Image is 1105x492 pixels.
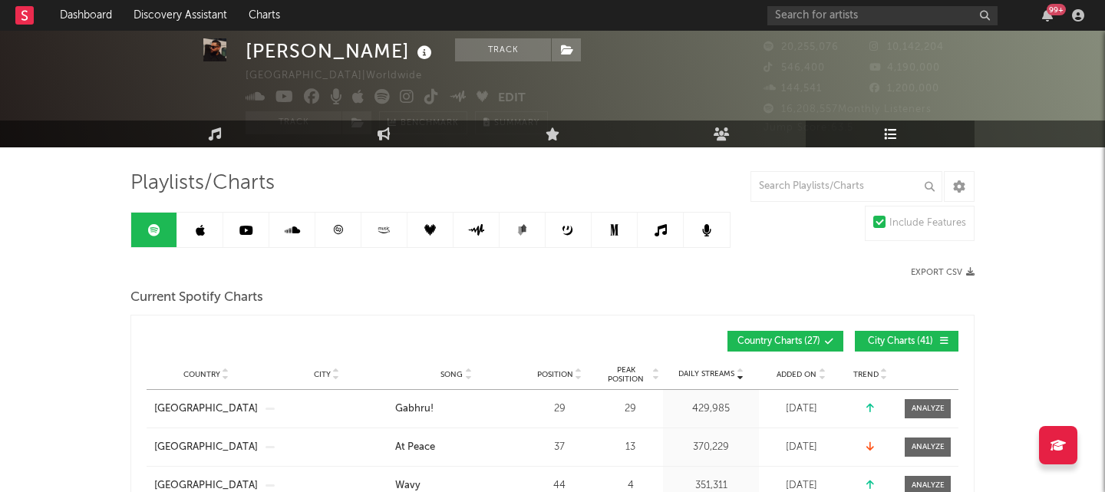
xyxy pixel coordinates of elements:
[764,84,822,94] span: 144,541
[498,89,526,108] button: Edit
[440,370,463,379] span: Song
[130,289,263,307] span: Current Spotify Charts
[855,331,958,352] button: City Charts(41)
[763,440,839,455] div: [DATE]
[183,370,220,379] span: Country
[767,6,998,25] input: Search for artists
[737,337,820,346] span: Country Charts ( 27 )
[764,42,839,52] span: 20,255,076
[395,440,435,455] div: At Peace
[455,38,551,61] button: Track
[246,38,436,64] div: [PERSON_NAME]
[853,370,879,379] span: Trend
[1047,4,1066,15] div: 99 +
[154,401,258,417] a: [GEOGRAPHIC_DATA]
[525,440,594,455] div: 37
[494,119,539,127] span: Summary
[130,174,275,193] span: Playlists/Charts
[889,214,966,233] div: Include Features
[1042,9,1053,21] button: 99+
[865,337,935,346] span: City Charts ( 41 )
[154,440,258,455] a: [GEOGRAPHIC_DATA]
[678,368,734,380] span: Daily Streams
[401,114,459,133] span: Benchmark
[869,42,944,52] span: 10,142,204
[602,365,650,384] span: Peak Position
[475,111,548,134] button: Summary
[602,401,659,417] div: 29
[763,401,839,417] div: [DATE]
[314,370,331,379] span: City
[777,370,816,379] span: Added On
[727,331,843,352] button: Country Charts(27)
[764,63,825,73] span: 546,400
[869,84,939,94] span: 1,200,000
[246,67,440,85] div: [GEOGRAPHIC_DATA] | Worldwide
[246,111,341,134] button: Track
[395,401,517,417] a: Gabhru!
[750,171,942,202] input: Search Playlists/Charts
[379,111,467,134] a: Benchmark
[525,401,594,417] div: 29
[395,401,434,417] div: Gabhru!
[667,401,755,417] div: 429,985
[667,440,755,455] div: 370,229
[764,104,932,114] span: 16,208,557 Monthly Listeners
[395,440,517,455] a: At Peace
[911,268,975,277] button: Export CSV
[602,440,659,455] div: 13
[537,370,573,379] span: Position
[869,63,940,73] span: 4,190,000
